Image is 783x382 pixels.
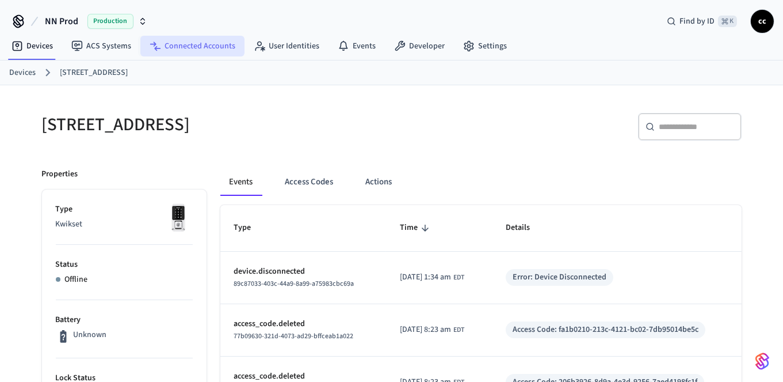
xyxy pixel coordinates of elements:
[276,168,343,196] button: Access Codes
[752,11,773,32] span: cc
[56,203,193,215] p: Type
[658,11,746,32] div: Find by ID⌘ K
[400,271,464,283] div: America/New_York
[56,218,193,230] p: Kwikset
[234,318,372,330] p: access_code.deleted
[9,67,36,79] a: Devices
[234,266,372,278] p: device.disconnected
[400,324,451,336] span: [DATE] 8:23 am
[73,329,106,341] p: Unknown
[65,274,88,286] p: Offline
[357,168,402,196] button: Actions
[234,331,354,341] span: 77b09630-321d-4073-ad29-bffceab1a022
[220,168,262,196] button: Events
[513,271,606,283] div: Error: Device Disconnected
[234,219,266,237] span: Type
[506,219,545,237] span: Details
[400,271,451,283] span: [DATE] 1:34 am
[42,168,78,180] p: Properties
[755,352,769,370] img: SeamLogoGradient.69752ec5.svg
[718,16,737,27] span: ⌘ K
[453,325,464,335] span: EDT
[751,10,774,33] button: cc
[400,324,464,336] div: America/New_York
[220,168,742,196] div: ant example
[56,259,193,271] p: Status
[513,324,698,336] div: Access Code: fa1b0210-213c-4121-bc02-7db95014be5c
[60,67,128,79] a: [STREET_ADDRESS]
[87,14,133,29] span: Production
[56,314,193,326] p: Battery
[453,273,464,283] span: EDT
[42,113,385,137] h5: [STREET_ADDRESS]
[329,36,385,56] a: Events
[245,36,329,56] a: User Identities
[234,279,354,289] span: 89c87033-403c-44a9-8a99-a75983cbc69a
[45,14,78,28] span: NN Prod
[385,36,454,56] a: Developer
[400,219,433,237] span: Time
[679,16,715,27] span: Find by ID
[62,36,140,56] a: ACS Systems
[164,203,193,232] img: Kwikset Halo Touchscreen Wifi Enabled Smart Lock, Polished Chrome, Front
[2,36,62,56] a: Devices
[454,36,516,56] a: Settings
[140,36,245,56] a: Connected Accounts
